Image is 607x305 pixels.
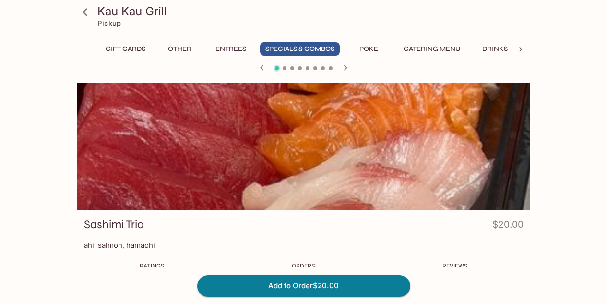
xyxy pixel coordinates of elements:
[260,42,340,56] button: Specials & Combos
[292,262,315,269] span: Orders
[84,241,524,250] p: ahi, salmon, hamachi
[474,42,517,56] button: Drinks
[84,217,143,232] h3: Sashimi Trio
[209,42,252,56] button: Entrees
[492,217,524,236] h4: $20.00
[100,42,151,56] button: Gift Cards
[442,262,468,269] span: Reviews
[347,42,391,56] button: Poke
[97,4,526,19] h3: Kau Kau Grill
[97,19,121,28] p: Pickup
[77,83,530,210] div: Sashimi Trio
[158,42,202,56] button: Other
[398,42,466,56] button: Catering Menu
[140,262,165,269] span: Ratings
[197,275,410,296] button: Add to Order$20.00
